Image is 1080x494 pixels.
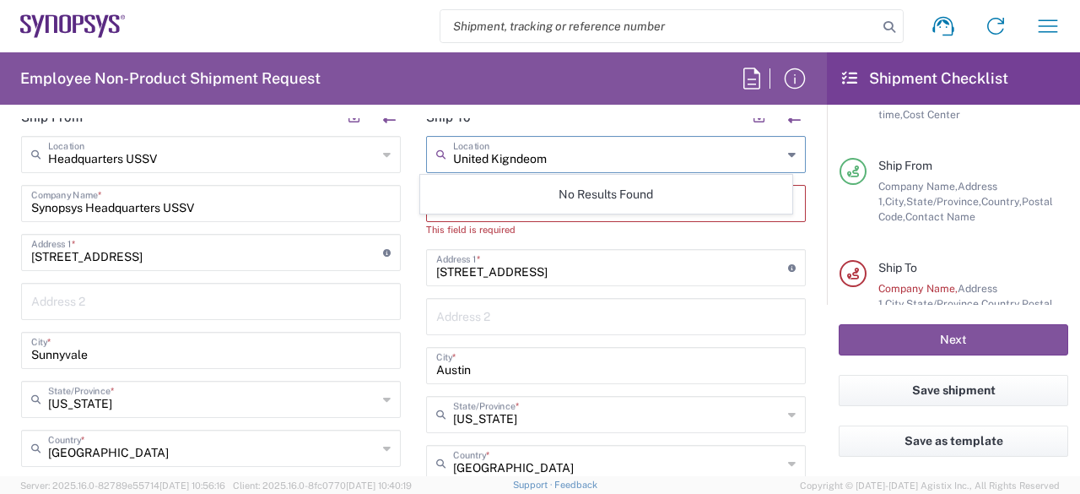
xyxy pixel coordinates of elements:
[159,480,225,491] span: [DATE] 10:56:16
[20,480,225,491] span: Server: 2025.16.0-82789e55714
[885,297,906,310] span: City,
[878,261,917,274] span: Ship To
[981,195,1022,208] span: Country,
[885,195,906,208] span: City,
[420,175,791,214] div: No Results Found
[346,480,412,491] span: [DATE] 10:40:19
[981,297,1022,310] span: Country,
[905,210,975,223] span: Contact Name
[20,68,321,89] h2: Employee Non-Product Shipment Request
[554,480,597,490] a: Feedback
[426,222,806,237] div: This field is required
[903,108,960,121] span: Cost Center
[878,180,958,193] span: Company Name,
[233,480,412,491] span: Client: 2025.16.0-8fc0770
[878,282,958,295] span: Company Name,
[440,10,877,42] input: Shipment, tracking or reference number
[839,426,1068,457] button: Save as template
[839,375,1068,406] button: Save shipment
[878,159,932,172] span: Ship From
[906,195,981,208] span: State/Province,
[513,480,555,490] a: Support
[842,68,1008,89] h2: Shipment Checklist
[800,478,1060,493] span: Copyright © [DATE]-[DATE] Agistix Inc., All Rights Reserved
[839,324,1068,356] button: Next
[906,297,981,310] span: State/Province,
